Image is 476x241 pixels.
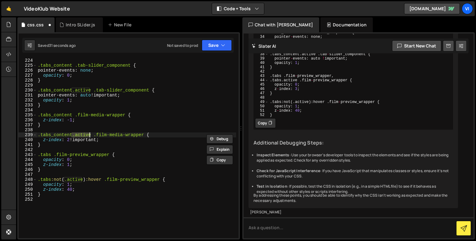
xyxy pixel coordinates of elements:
[19,108,37,113] div: 234
[254,65,268,69] div: 41
[167,43,198,48] div: Not saved to prod
[206,145,233,154] button: Explain
[19,142,37,147] div: 241
[38,43,76,48] div: Saved
[255,118,276,128] button: Copy
[19,83,37,88] div: 229
[257,168,320,173] strong: Check for JavaScript Interference
[254,109,268,113] div: 51
[19,182,37,187] div: 249
[19,63,37,68] div: 225
[19,152,37,157] div: 243
[19,137,37,142] div: 240
[19,93,37,98] div: 231
[254,104,268,109] div: 50
[19,68,37,73] div: 226
[254,35,268,39] div: 34
[1,1,16,16] a: 🤙
[257,153,453,163] li: : Use your browser's developer tools to inspect the elements and see if the styles are being appl...
[254,61,268,65] div: 40
[254,83,268,87] div: 45
[19,88,37,93] div: 230
[19,157,37,162] div: 244
[206,155,233,165] button: Copy
[19,167,37,172] div: 246
[254,87,268,91] div: 46
[462,3,473,14] a: Vi
[253,140,453,146] h3: Additional Debugging Steps:
[24,5,70,12] div: VideoKlub Website
[254,78,268,83] div: 44
[242,17,319,32] div: Chat with [PERSON_NAME]
[252,43,276,49] h2: Slater AI
[254,56,268,61] div: 39
[257,168,453,179] li: : If you have JavaScript that manipulates classes or styles, ensure it’s not conflicting with you...
[19,172,37,177] div: 247
[392,40,441,51] button: Start new chat
[254,52,268,56] div: 38
[19,73,37,78] div: 227
[206,134,233,144] button: Debug
[19,123,37,127] div: 237
[254,74,268,78] div: 43
[19,127,37,132] div: 238
[27,22,44,28] div: css.css
[254,69,268,74] div: 42
[19,147,37,152] div: 242
[19,118,37,123] div: 236
[108,22,134,28] div: New File
[404,3,460,14] a: [DOMAIN_NAME]
[257,184,287,189] strong: Test in Isolation
[66,22,95,28] div: Intro SLider.js
[254,91,268,96] div: 47
[19,177,37,182] div: 248
[250,210,456,215] div: [PERSON_NAME]
[19,192,37,197] div: 251
[257,184,453,194] li: : If possible, test the CSS in isolation (e.g., in a simple HTML file) to see if it behaves as ex...
[254,96,268,100] div: 48
[202,40,232,51] button: Save
[19,58,37,63] div: 224
[19,187,37,192] div: 250
[19,197,37,202] div: 252
[19,98,37,103] div: 232
[19,103,37,108] div: 233
[254,113,268,117] div: 52
[257,152,289,158] strong: Inspect Elements
[254,100,268,104] div: 49
[19,78,37,83] div: 228
[19,132,37,137] div: 239
[19,162,37,167] div: 245
[49,43,76,48] div: 31 seconds ago
[19,113,37,118] div: 235
[320,17,373,32] div: Documentation
[212,3,264,14] button: Code + Tools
